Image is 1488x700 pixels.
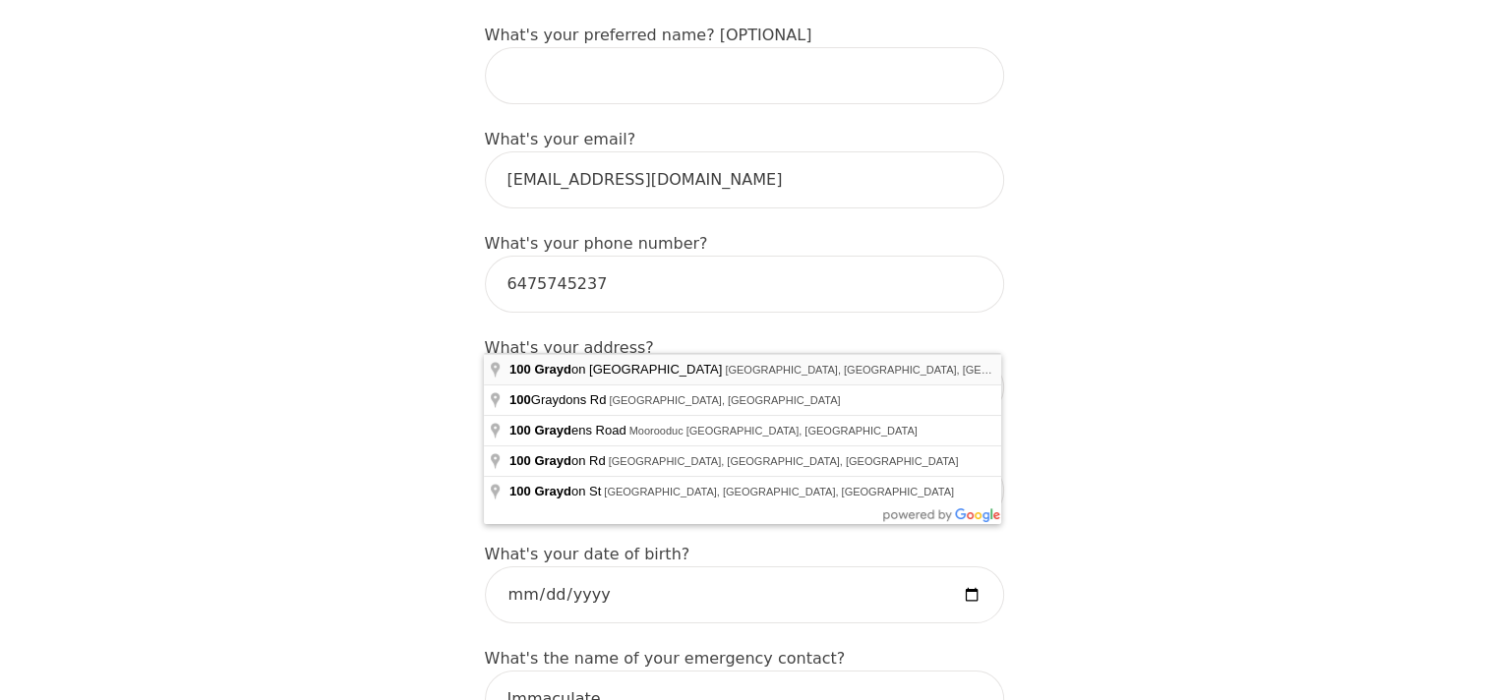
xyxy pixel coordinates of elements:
span: 100 [509,362,531,377]
label: What's your preferred name? [OPTIONAL] [485,26,812,44]
span: [GEOGRAPHIC_DATA], [GEOGRAPHIC_DATA] [609,394,840,406]
span: 100 [509,453,531,468]
span: on Rd [509,453,609,468]
span: 100 [509,484,531,498]
input: Date of Birth [485,566,1004,623]
span: Grayd [534,423,571,437]
label: What's your email? [485,130,636,148]
span: on [GEOGRAPHIC_DATA] [509,362,725,377]
span: Grayd [534,362,571,377]
span: on St [509,484,604,498]
span: ens Road [509,423,629,437]
span: Moorooduc [GEOGRAPHIC_DATA], [GEOGRAPHIC_DATA] [629,425,918,437]
label: What's your phone number? [485,234,708,253]
span: 100 [509,392,531,407]
span: [GEOGRAPHIC_DATA], [GEOGRAPHIC_DATA], [GEOGRAPHIC_DATA] [604,486,954,497]
span: Grayd [534,453,571,468]
span: [GEOGRAPHIC_DATA], [GEOGRAPHIC_DATA], [GEOGRAPHIC_DATA] [609,455,959,467]
span: Graydons Rd [509,392,609,407]
label: What's your address? [485,338,654,357]
span: [GEOGRAPHIC_DATA], [GEOGRAPHIC_DATA], [GEOGRAPHIC_DATA] [725,364,1075,376]
span: Grayd [534,484,571,498]
label: What's your date of birth? [485,545,690,563]
span: 100 [509,423,531,437]
label: What's the name of your emergency contact? [485,649,846,668]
